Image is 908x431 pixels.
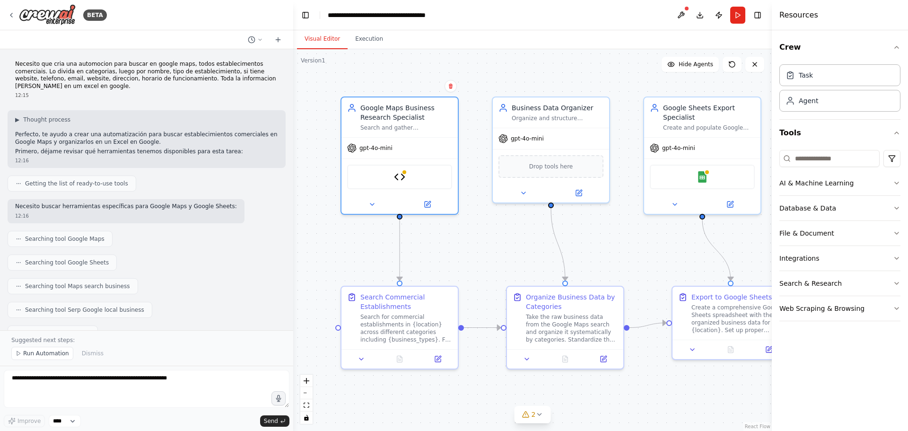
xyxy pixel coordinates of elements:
[340,97,459,215] div: Google Maps Business Research SpecialistSearch and gather comprehensive information about commerc...
[492,97,610,203] div: Business Data OrganizerOrganize and structure business data by categories, clean and standardize ...
[19,4,76,26] img: Logo
[779,271,900,296] button: Search & Research
[360,103,452,122] div: Google Maps Business Research Specialist
[711,344,751,355] button: No output available
[643,97,761,215] div: Google Sheets Export SpecialistCreate and populate Google Sheets with organized business data, en...
[380,353,420,365] button: No output available
[25,180,128,187] span: Getting the list of ready-to-use tools
[300,399,313,412] button: fit view
[779,221,900,246] button: File & Document
[679,61,713,68] span: Hide Agents
[779,120,900,146] button: Tools
[297,29,348,49] button: Visual Editor
[301,57,325,64] div: Version 1
[340,286,459,369] div: Search Commercial EstablishmentsSearch for commercial establishments in {location} across differe...
[779,296,900,321] button: Web Scraping & Browsing
[25,282,130,290] span: Searching tool Maps search business
[779,146,900,329] div: Tools
[526,313,618,343] div: Take the raw business data from the Google Maps search and organize it systematically by categori...
[672,286,790,360] div: Export to Google SheetsCreate a comprehensive Google Sheets spreadsheet with the organized busine...
[464,323,501,333] g: Edge from 3a8b3d8b-8a78-4bbf-8bd4-e673c5da7a5b to c4688bec-fae7-4838-bc2b-a5ae6f4c5ce7
[264,417,278,425] span: Send
[691,304,783,334] div: Create a comprehensive Google Sheets spreadsheet with the organized business data for {location}....
[663,124,755,132] div: Create and populate Google Sheets with organized business data, ensuring proper formatting, heade...
[17,417,41,425] span: Improve
[23,350,69,357] span: Run Automation
[512,103,603,113] div: Business Data Organizer
[799,70,813,80] div: Task
[23,116,70,123] span: Thought process
[271,391,286,405] button: Click to speak your automation idea
[532,410,536,419] span: 2
[401,199,454,210] button: Open in side panel
[662,57,719,72] button: Hide Agents
[15,157,278,164] div: 12:16
[751,9,764,22] button: Hide right sidebar
[779,9,818,21] h4: Resources
[779,34,900,61] button: Crew
[15,116,70,123] button: ▶Thought process
[348,29,391,49] button: Execution
[25,235,105,243] span: Searching tool Google Maps
[703,199,757,210] button: Open in side panel
[697,171,708,183] img: Google Sheets
[15,116,19,123] span: ▶
[529,162,573,171] span: Drop tools here
[663,103,755,122] div: Google Sheets Export Specialist
[15,131,278,146] p: Perfecto, te ayudo a crear una automatización para buscar establecimientos comerciales en Google ...
[15,92,278,99] div: 12:15
[698,220,735,281] g: Edge from 70a18e0a-92c4-4ba1-acae-a31fbe40fc66 to 4e98cfad-f3e8-4e8f-a1fb-dea3c07b4688
[83,9,107,21] div: BETA
[15,212,237,220] div: 12:16
[395,220,404,281] g: Edge from 1c1016a0-8b59-4960-ba31-a56ac70a55db to 3a8b3d8b-8a78-4bbf-8bd4-e673c5da7a5b
[552,187,605,199] button: Open in side panel
[506,286,624,369] div: Organize Business Data by CategoriesTake the raw business data from the Google Maps search and or...
[244,34,267,45] button: Switch to previous chat
[745,424,770,429] a: React Flow attribution
[360,313,452,343] div: Search for commercial establishments in {location} across different categories including {busines...
[260,415,289,427] button: Send
[691,292,772,302] div: Export to Google Sheets
[15,203,237,211] p: Necesito buscar herramientas específicas para Google Maps y Google Sheets:
[25,330,90,337] span: Searching tool SerpApi
[512,114,603,122] div: Organize and structure business data by categories, clean and standardize the information, and pr...
[587,353,620,365] button: Open in side panel
[629,318,666,333] g: Edge from c4688bec-fae7-4838-bc2b-a5ae6f4c5ce7 to 4e98cfad-f3e8-4e8f-a1fb-dea3c07b4688
[546,208,570,281] g: Edge from 5b6d8672-fa52-49d7-a15e-55611a73fa15 to c4688bec-fae7-4838-bc2b-a5ae6f4c5ce7
[752,344,785,355] button: Open in side panel
[25,306,144,314] span: Searching tool Serp Google local business
[300,375,313,424] div: React Flow controls
[779,171,900,195] button: AI & Machine Learning
[25,259,109,266] span: Searching tool Google Sheets
[300,412,313,424] button: toggle interactivity
[328,10,426,20] nav: breadcrumb
[511,135,544,142] span: gpt-4o-mini
[779,246,900,271] button: Integrations
[360,124,452,132] div: Search and gather comprehensive information about commercial establishments from Google Maps in {...
[77,347,108,360] button: Dismiss
[445,80,457,92] button: Delete node
[11,347,73,360] button: Run Automation
[300,375,313,387] button: zoom in
[779,196,900,220] button: Database & Data
[300,387,313,399] button: zoom out
[82,350,104,357] span: Dismiss
[299,9,312,22] button: Hide left sidebar
[359,144,393,152] span: gpt-4o-mini
[271,34,286,45] button: Start a new chat
[526,292,618,311] div: Organize Business Data by Categories
[394,171,405,183] img: Google Maps Business Search Tool
[545,353,585,365] button: No output available
[421,353,454,365] button: Open in side panel
[662,144,695,152] span: gpt-4o-mini
[515,406,551,423] button: 2
[799,96,818,106] div: Agent
[11,336,282,344] p: Suggested next steps:
[779,61,900,119] div: Crew
[360,292,452,311] div: Search Commercial Establishments
[4,415,45,427] button: Improve
[15,148,278,156] p: Primero, déjame revisar qué herramientas tenemos disponibles para esta tarea:
[15,61,278,90] p: Necesito que cria una automocion para buscar en google maps, todos establecimentos comerciais. Lo...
